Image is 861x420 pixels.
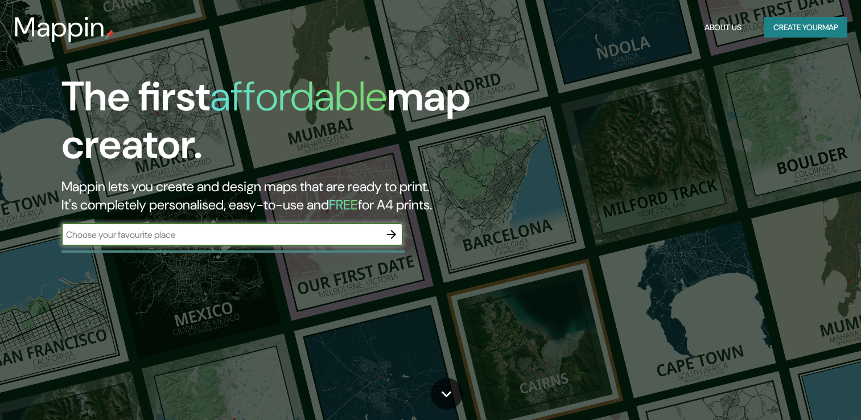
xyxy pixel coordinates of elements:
h2: Mappin lets you create and design maps that are ready to print. It's completely personalised, eas... [61,178,492,214]
h1: The first map creator. [61,73,492,178]
h1: affordable [210,70,387,123]
img: mappin-pin [105,30,114,39]
button: About Us [700,17,746,38]
h3: Mappin [14,11,105,43]
h5: FREE [329,196,358,213]
button: Create yourmap [764,17,847,38]
input: Choose your favourite place [61,228,380,241]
